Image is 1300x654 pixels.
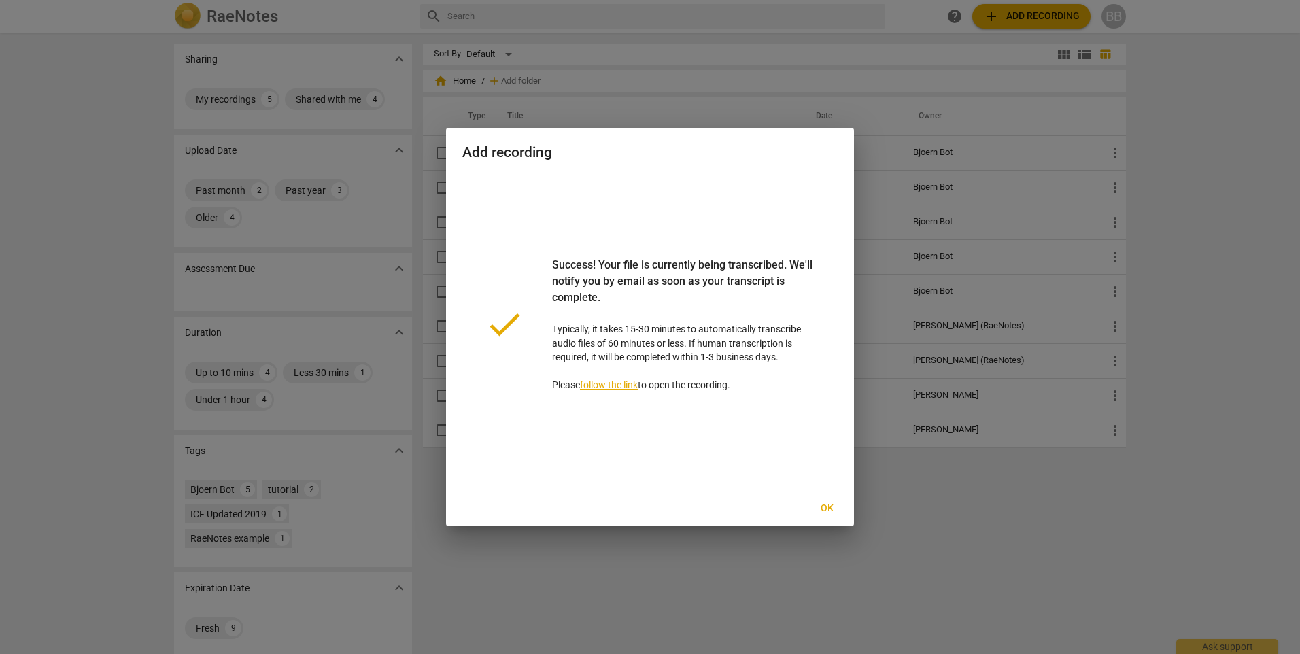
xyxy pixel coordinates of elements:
div: Success! Your file is currently being transcribed. We'll notify you by email as soon as your tran... [552,257,816,322]
p: Typically, it takes 15-30 minutes to automatically transcribe audio files of 60 minutes or less. ... [552,257,816,392]
a: follow the link [580,379,638,390]
span: done [484,304,525,345]
span: Ok [816,502,838,515]
button: Ok [805,496,849,521]
h2: Add recording [462,144,838,161]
